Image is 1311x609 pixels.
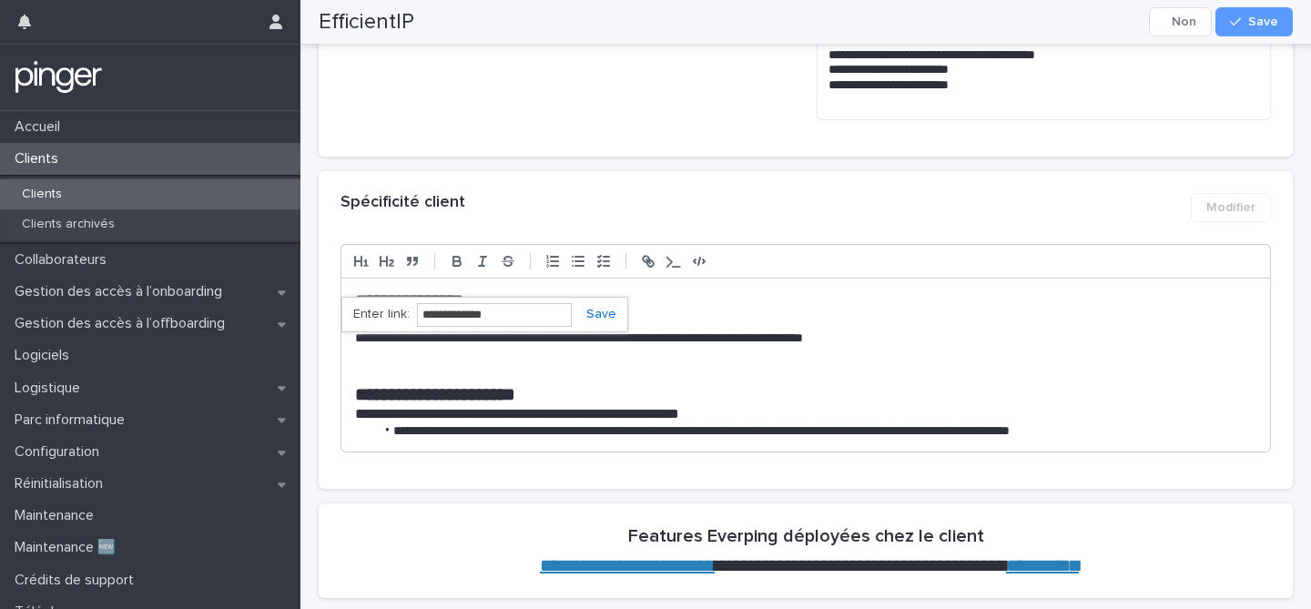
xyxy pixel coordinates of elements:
p: Clients [7,187,76,202]
p: Clients archivés [7,217,129,232]
p: Logistique [7,380,95,397]
h2: Features Everping déployées chez le client [628,525,984,547]
p: Réinitialisation [7,475,117,492]
p: Gestion des accès à l’onboarding [7,283,237,300]
span: Save [1248,15,1278,28]
img: mTgBEunGTSyRkCgitkcU [15,59,103,96]
p: Clients [7,150,73,167]
p: Maintenance [7,507,108,524]
span: Modifier [1206,198,1255,217]
p: Logiciels [7,347,84,364]
button: Modifier [1191,193,1271,222]
button: Save [1215,7,1293,36]
p: Configuration [7,443,114,461]
p: Gestion des accès à l’offboarding [7,315,239,332]
p: Accueil [7,118,75,136]
p: Collaborateurs [7,251,121,269]
h2: EfficientIP [319,9,414,36]
p: Maintenance 🆕 [7,539,130,556]
p: Parc informatique [7,411,139,429]
p: Crédits de support [7,572,148,589]
h2: Spécificité client [340,193,465,213]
